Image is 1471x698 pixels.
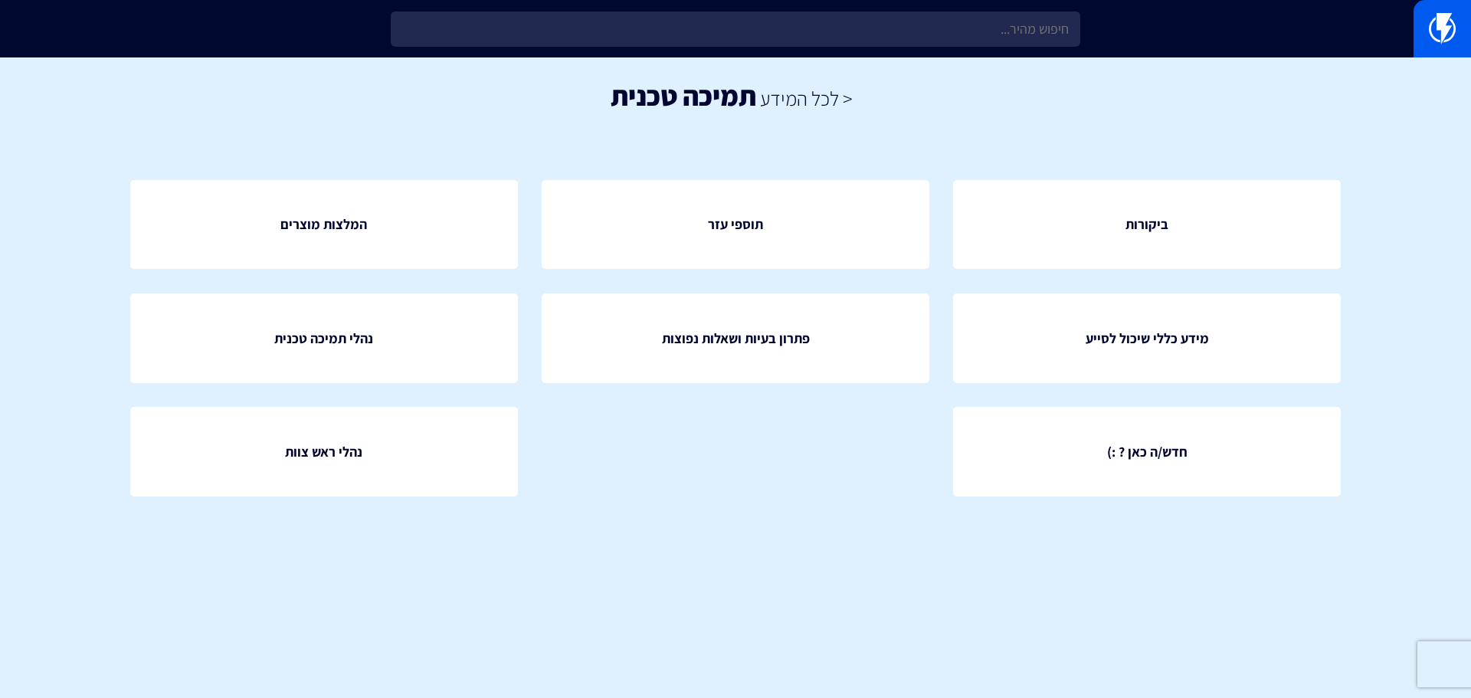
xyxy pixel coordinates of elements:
[708,215,763,234] span: תוספי עזר
[130,180,518,270] a: המלצות מוצרים
[1107,442,1188,462] span: חדש/ה כאן ? :)
[130,293,518,383] a: נהלי תמיכה טכנית
[662,329,810,349] span: פתרון בעיות ושאלות נפוצות
[953,180,1341,270] a: ביקורות
[391,11,1080,47] input: חיפוש מהיר...
[953,293,1341,383] a: מידע כללי שיכול לסייע
[280,215,367,234] span: המלצות מוצרים
[285,442,362,462] span: נהלי ראש צוות
[130,407,518,496] a: נהלי ראש צוות
[760,85,853,111] a: < לכל המידע
[1125,215,1168,234] span: ביקורות
[542,180,929,270] a: תוספי עזר
[542,293,929,383] a: פתרון בעיות ושאלות נפוצות
[611,80,756,111] h1: תמיכה טכנית
[953,407,1341,496] a: חדש/ה כאן ? :)
[1086,329,1209,349] span: מידע כללי שיכול לסייע
[274,329,373,349] span: נהלי תמיכה טכנית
